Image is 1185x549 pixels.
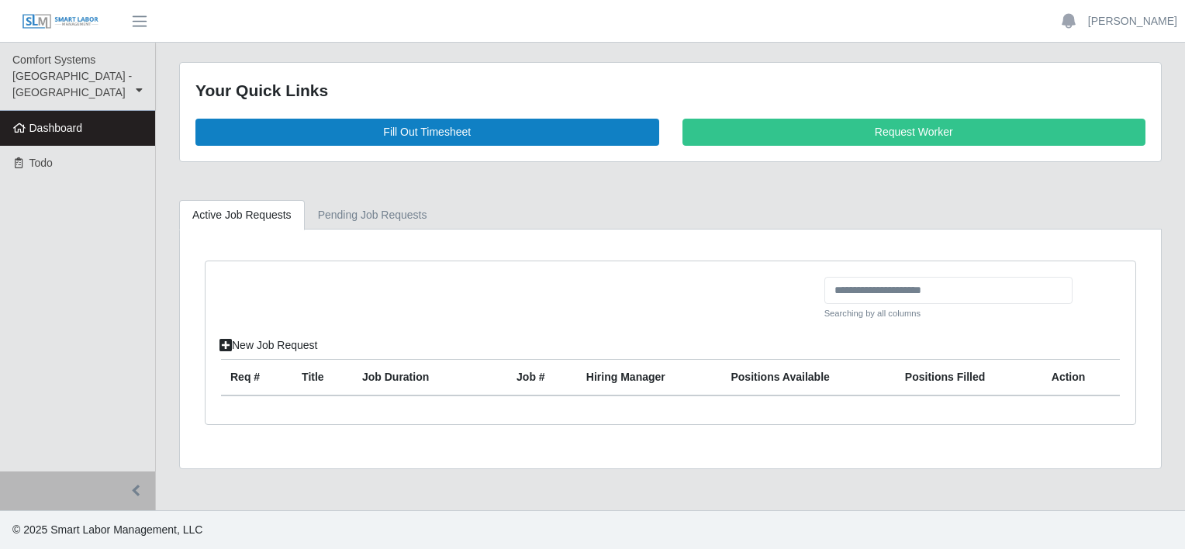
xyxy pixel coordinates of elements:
[577,360,722,396] th: Hiring Manager
[721,360,895,396] th: Positions Available
[1088,13,1177,29] a: [PERSON_NAME]
[1042,360,1120,396] th: Action
[896,360,1042,396] th: Positions Filled
[305,200,440,230] a: Pending Job Requests
[507,360,577,396] th: Job #
[353,360,480,396] th: Job Duration
[209,332,328,359] a: New Job Request
[179,200,305,230] a: Active Job Requests
[195,119,659,146] a: Fill Out Timesheet
[221,360,292,396] th: Req #
[195,78,1145,103] div: Your Quick Links
[292,360,353,396] th: Title
[12,523,202,536] span: © 2025 Smart Labor Management, LLC
[29,122,83,134] span: Dashboard
[682,119,1146,146] a: Request Worker
[29,157,53,169] span: Todo
[824,307,1073,320] small: Searching by all columns
[22,13,99,30] img: SLM Logo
